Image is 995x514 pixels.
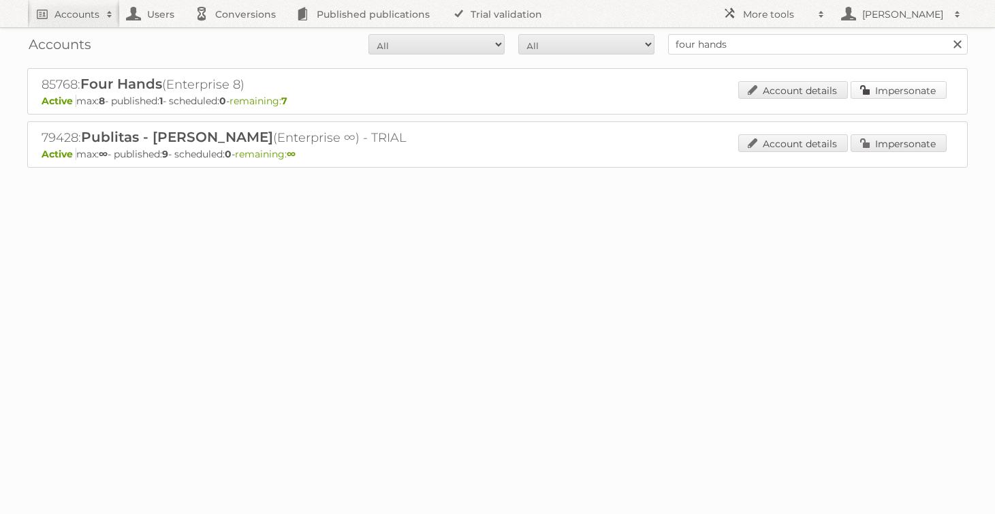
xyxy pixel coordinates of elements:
[230,95,287,107] span: remaining:
[42,148,76,160] span: Active
[42,95,76,107] span: Active
[219,95,226,107] strong: 0
[80,76,162,92] span: Four Hands
[851,81,947,99] a: Impersonate
[54,7,99,21] h2: Accounts
[281,95,287,107] strong: 7
[159,95,163,107] strong: 1
[851,134,947,152] a: Impersonate
[99,148,108,160] strong: ∞
[743,7,811,21] h2: More tools
[99,95,105,107] strong: 8
[287,148,296,160] strong: ∞
[225,148,232,160] strong: 0
[81,129,273,145] span: Publitas - [PERSON_NAME]
[235,148,296,160] span: remaining:
[42,129,518,147] h2: 79428: (Enterprise ∞) - TRIAL
[162,148,168,160] strong: 9
[42,76,518,93] h2: 85768: (Enterprise 8)
[42,95,953,107] p: max: - published: - scheduled: -
[859,7,947,21] h2: [PERSON_NAME]
[738,81,848,99] a: Account details
[42,148,953,160] p: max: - published: - scheduled: -
[738,134,848,152] a: Account details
